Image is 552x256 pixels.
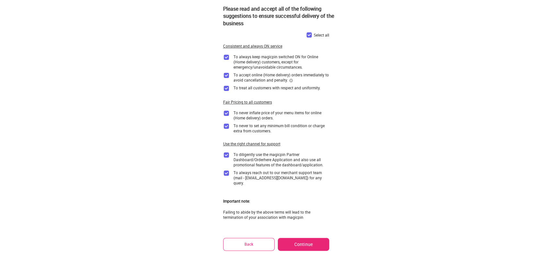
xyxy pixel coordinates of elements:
[223,72,230,79] img: checkbox_purple.ceb64cee.svg
[223,152,230,158] img: checkbox_purple.ceb64cee.svg
[306,32,312,38] img: checkbox_purple.ceb64cee.svg
[289,79,293,83] img: informationCircleBlack.2195f373.svg
[233,72,329,83] div: To accept online (Home delivery) orders immediately to avoid cancellation and penalty.
[233,85,320,90] div: To treat all customers with respect and uniformity.
[223,43,282,49] div: Consistent and always ON service
[223,209,329,220] div: Failing to abide by the above terms will lead to the termination of your association with magicpin
[223,85,230,92] img: checkbox_purple.ceb64cee.svg
[223,99,272,105] div: Fair Pricing to all customers
[223,170,230,176] img: checkbox_purple.ceb64cee.svg
[233,170,329,185] div: To always reach out to our merchant support team (mail - [EMAIL_ADDRESS][DOMAIN_NAME]) for any qu...
[223,123,230,129] img: checkbox_purple.ceb64cee.svg
[223,54,230,61] img: checkbox_purple.ceb64cee.svg
[223,141,280,147] div: Use the right channel for support
[223,110,230,117] img: checkbox_purple.ceb64cee.svg
[233,110,329,120] div: To never inflate price of your menu items for online (Home delivery) orders.
[314,32,329,38] div: Select all
[278,238,329,251] button: Continue
[233,54,329,70] div: To always keep magicpin switched ON for Online (Home delivery) customers, except for emergency/un...
[223,238,275,250] button: Back
[223,198,250,204] div: Important note:
[233,123,329,133] div: To never to set any minimum bill condition or charge extra from customers.
[233,152,329,167] div: To diligently use the magicpin Partner Dashboard/Orderhere Application and also use all promotion...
